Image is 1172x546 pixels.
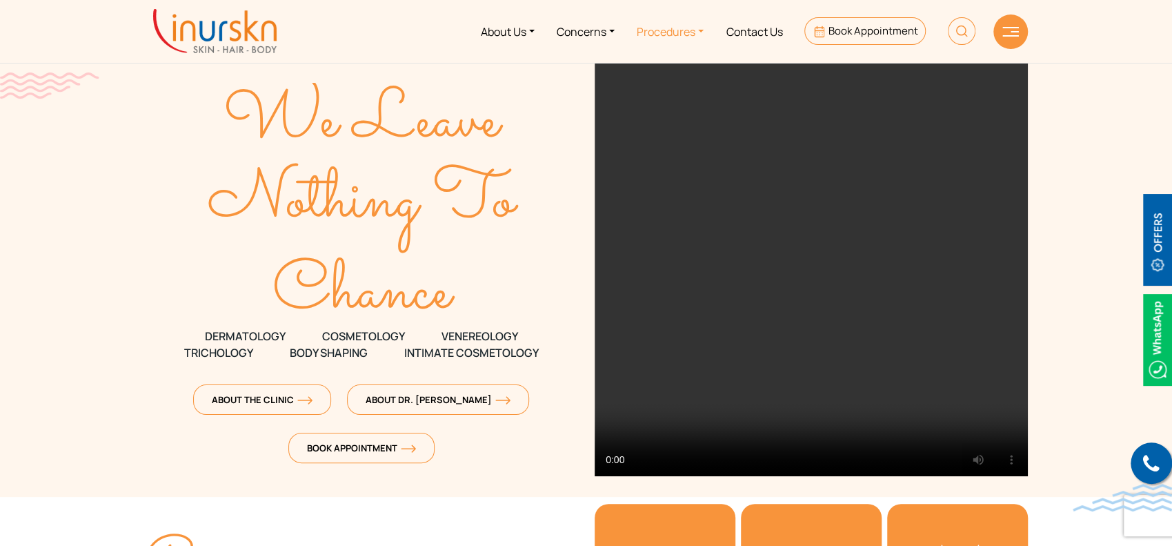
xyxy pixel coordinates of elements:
img: orange-arrow [495,396,510,404]
a: Concerns [546,6,626,57]
img: orange-arrow [297,396,312,404]
span: TRICHOLOGY [184,344,253,361]
img: HeaderSearch [948,17,975,45]
span: Intimate Cosmetology [404,344,539,361]
a: About Us [470,6,546,57]
a: About Dr. [PERSON_NAME]orange-arrow [347,384,529,415]
a: Book Appointment [804,17,925,46]
img: bluewave [1073,484,1172,511]
span: About The Clinic [212,393,312,406]
a: Book Appointmentorange-arrow [288,433,435,463]
img: orange-arrow [401,445,416,453]
span: About Dr. [PERSON_NAME] [366,393,510,406]
span: COSMETOLOGY [322,328,405,344]
img: inurskn-logo [153,10,277,54]
text: Chance [272,242,455,344]
img: hamLine.svg [1002,27,1019,37]
a: About The Clinicorange-arrow [193,384,331,415]
span: Body Shaping [290,344,368,361]
img: offerBt [1143,194,1172,286]
img: Whatsappicon [1143,294,1172,386]
span: VENEREOLOGY [441,328,518,344]
a: Procedures [626,6,715,57]
span: Book Appointment [307,442,416,454]
text: Nothing To [208,150,519,253]
a: Contact Us [715,6,793,57]
span: Book Appointment [828,23,918,38]
text: We Leave [224,71,504,173]
span: DERMATOLOGY [205,328,286,344]
a: Whatsappicon [1143,331,1172,346]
